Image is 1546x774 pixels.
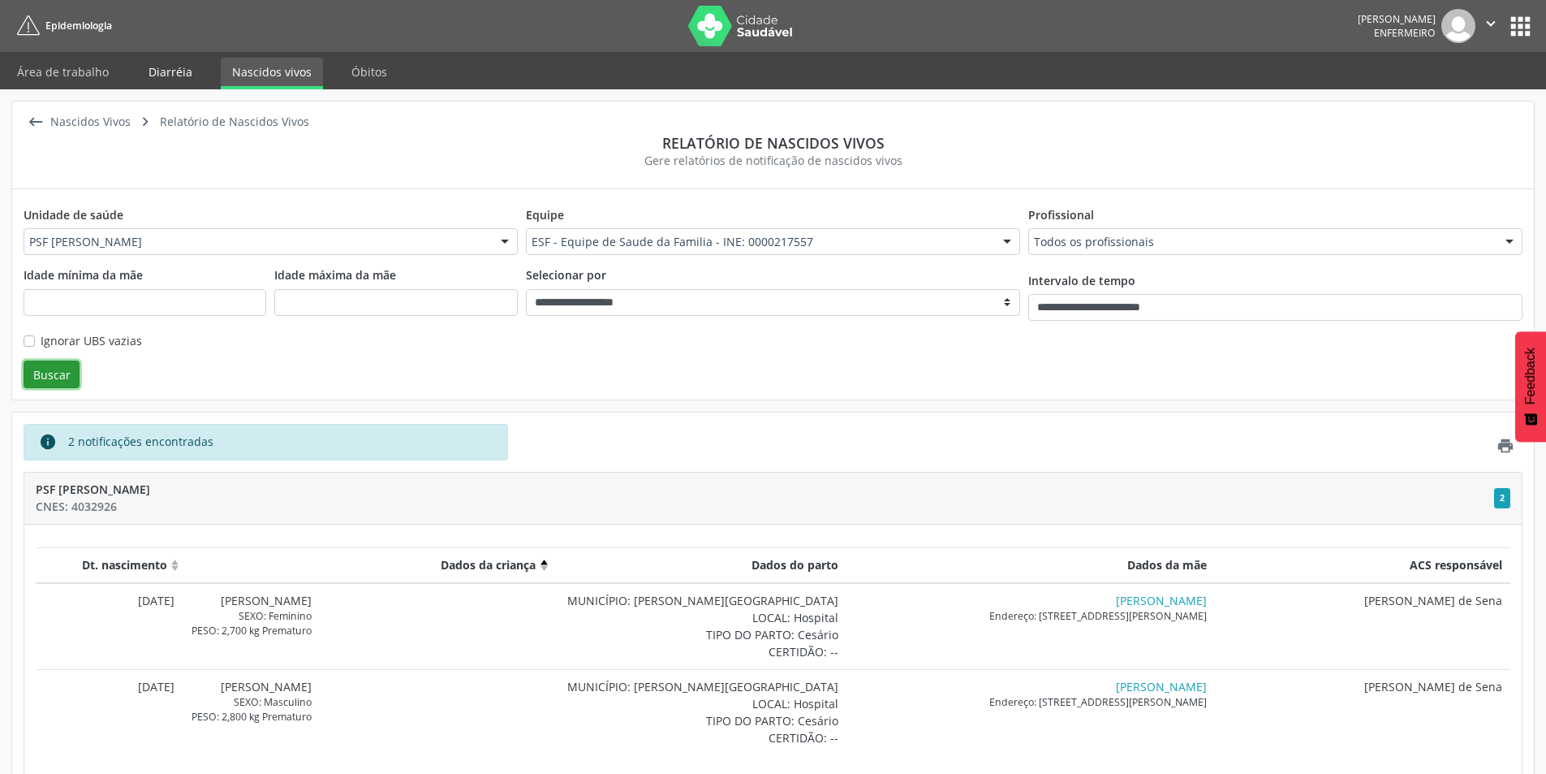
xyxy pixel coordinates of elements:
[133,110,157,134] i: 
[24,110,47,134] i: 
[1496,437,1514,459] a: 
[340,58,398,86] a: Óbitos
[1034,234,1489,250] span: Todos os profissionais
[560,695,838,712] div: LOCAL: Hospital
[532,234,987,250] span: ESF - Equipe de Saude da Familia - INE: 0000217557
[274,266,517,288] legend: Idade máxima da mãe
[45,19,112,32] span: Epidemiologia
[24,266,266,288] legend: Idade mínima da mãe
[1482,15,1500,32] i: 
[1028,266,1135,294] label: Intervalo de tempo
[1506,12,1535,41] button: apps
[24,201,123,228] label: Unidade de saúde
[560,712,838,729] div: TIPO DO PARTO: Cesário
[1028,201,1094,228] label: Profissional
[989,609,1207,623] a: Endereço: [STREET_ADDRESS][PERSON_NAME]
[68,433,213,451] div: 2 notificações encontradas
[1374,26,1436,40] span: Enfermeiro
[1441,9,1475,43] img: img
[36,669,183,755] td: [DATE]
[1216,583,1510,670] td: [PERSON_NAME] de Sena
[221,58,323,89] a: Nascidos vivos
[6,58,120,86] a: Área de trabalho
[192,556,536,573] div: Dados da criança
[137,58,204,86] a: Diarréia
[47,110,133,134] div: Nascidos Vivos
[526,266,1020,288] legend: Selecionar por
[221,679,312,694] a: [PERSON_NAME]
[36,498,1494,515] div: CNES: 4032926
[1494,488,1510,508] span: Notificações
[192,624,312,638] div: PESO: 2,700 kg Prematuro
[192,609,312,623] div: SEXO: Feminino
[560,592,838,609] div: MUNICÍPIO: [PERSON_NAME][GEOGRAPHIC_DATA]
[1116,679,1207,694] a: [PERSON_NAME]
[1523,348,1538,404] span: Feedback
[24,152,1522,169] div: Gere relatórios de notificação de nascidos vivos
[192,695,312,709] div: SEXO: Masculino
[560,609,838,626] div: LOCAL: Hospital
[157,110,312,134] div: Relatório de Nascidos Vivos
[11,12,112,39] a: Epidemiologia
[24,361,80,388] button: Buscar
[526,201,564,228] label: Equipe
[989,695,1207,709] a: Endereço: [STREET_ADDRESS][PERSON_NAME]
[1475,9,1506,43] button: 
[560,678,838,695] div: MUNICÍPIO: [PERSON_NAME][GEOGRAPHIC_DATA]
[192,710,312,724] div: PESO: 2,800 kg Prematuro
[39,433,57,451] i: info
[560,643,838,660] div: CERTIDÃO: --
[1224,556,1501,573] div: ACS responsável
[45,556,168,573] div: Dt. nascimento
[221,593,312,608] a: [PERSON_NAME]
[560,729,838,746] div: CERTIDÃO: --
[1116,593,1207,608] a: [PERSON_NAME]
[560,626,838,643] div: TIPO DO PARTO: Cesário
[1358,12,1436,26] div: [PERSON_NAME]
[24,134,1522,152] div: Relatório de nascidos vivos
[36,583,183,670] td: [DATE]
[41,332,142,349] label: Ignorar UBS vazias
[24,110,133,134] a:  Nascidos Vivos
[36,481,1494,498] div: PSF [PERSON_NAME]
[855,556,1207,573] div: Dados da mãe
[1216,669,1510,755] td: [PERSON_NAME] de Sena
[560,556,838,573] div: Dados do parto
[133,110,312,134] a:  Relatório de Nascidos Vivos
[1515,331,1546,442] button: Feedback - Mostrar pesquisa
[1496,437,1514,455] i: Imprimir
[29,234,484,250] span: PSF [PERSON_NAME]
